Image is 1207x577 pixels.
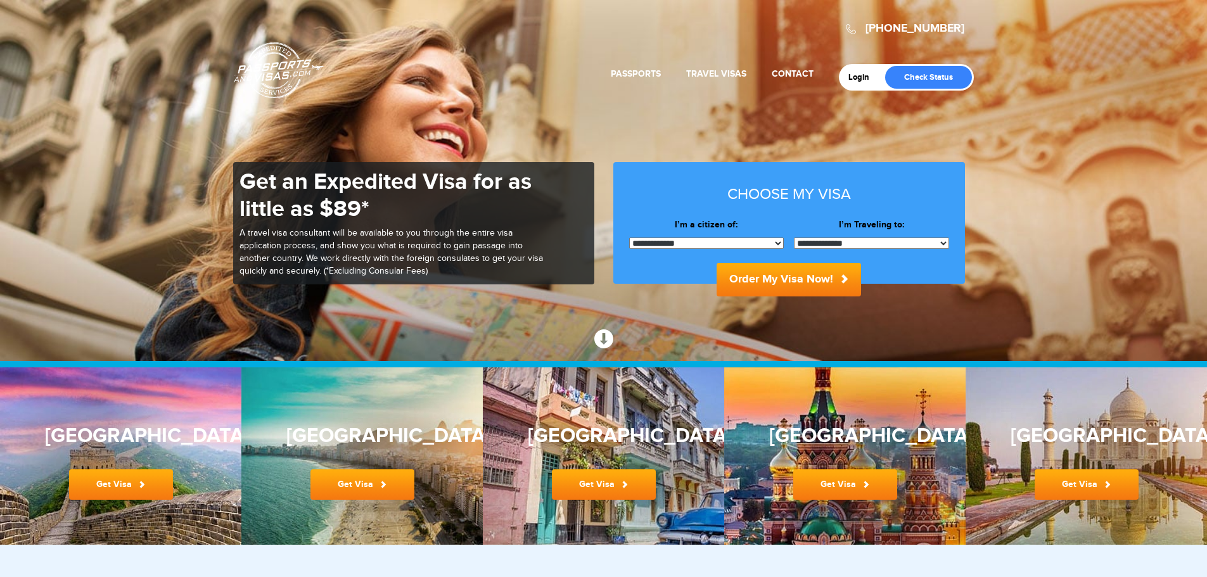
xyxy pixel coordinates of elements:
[865,22,964,35] a: [PHONE_NUMBER]
[629,219,784,231] label: I’m a citizen of:
[686,68,746,79] a: Travel Visas
[45,425,197,447] h3: [GEOGRAPHIC_DATA]
[611,68,661,79] a: Passports
[239,168,544,223] h1: Get an Expedited Visa for as little as $89*
[234,42,324,99] a: Passports & [DOMAIN_NAME]
[286,425,438,447] h3: [GEOGRAPHIC_DATA]
[239,227,544,278] p: A travel visa consultant will be available to you through the entire visa application process, an...
[794,219,949,231] label: I’m Traveling to:
[769,425,921,447] h3: [GEOGRAPHIC_DATA]
[1011,425,1163,447] h3: [GEOGRAPHIC_DATA]
[69,469,173,500] a: Get Visa
[310,469,414,500] a: Get Visa
[772,68,814,79] a: Contact
[1035,469,1139,500] a: Get Visa
[717,263,861,296] button: Order My Visa Now!
[528,425,680,447] h3: [GEOGRAPHIC_DATA]
[793,469,897,500] a: Get Visa
[885,66,972,89] a: Check Status
[848,72,878,82] a: Login
[629,186,949,203] h3: Choose my visa
[552,469,656,500] a: Get Visa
